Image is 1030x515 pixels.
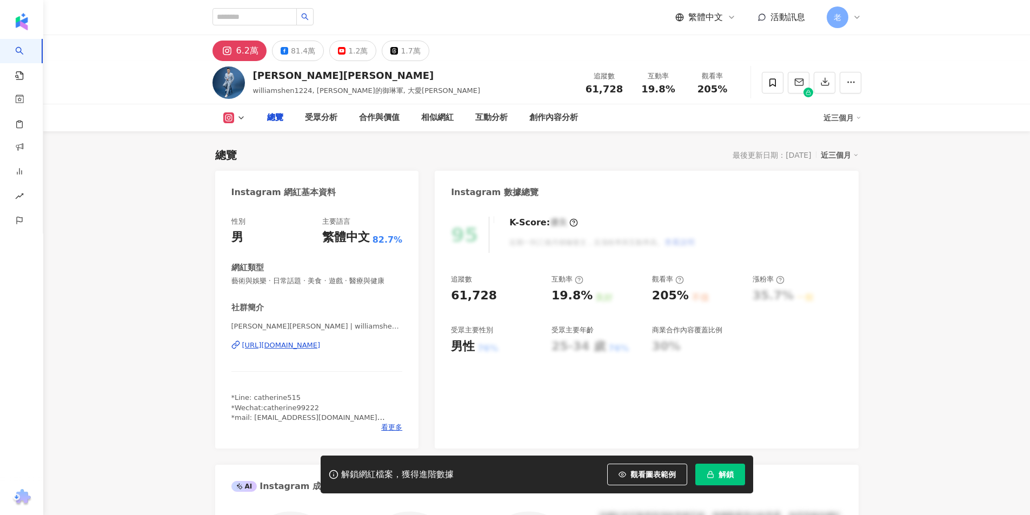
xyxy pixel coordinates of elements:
[451,275,472,284] div: 追蹤數
[584,71,625,82] div: 追蹤數
[652,325,722,335] div: 商業合作內容覆蓋比例
[212,66,245,99] img: KOL Avatar
[451,287,497,304] div: 61,728
[719,470,734,479] span: 解鎖
[821,148,859,162] div: 近三個月
[305,111,337,124] div: 受眾分析
[401,43,420,58] div: 1.7萬
[231,229,243,246] div: 男
[272,41,324,61] button: 81.4萬
[586,83,623,95] span: 61,728
[348,43,368,58] div: 1.2萬
[291,43,315,58] div: 81.4萬
[607,464,687,485] button: 觀看圖表範例
[15,39,37,81] a: search
[551,287,593,304] div: 19.8%
[638,71,679,82] div: 互動率
[834,11,841,23] span: 老
[11,489,32,506] img: chrome extension
[231,262,264,273] div: 網紅類型
[341,469,454,480] div: 解鎖網紅檔案，獲得進階數據
[529,111,578,124] div: 創作內容分析
[551,275,583,284] div: 互動率
[421,111,454,124] div: 相似網紅
[823,109,861,126] div: 近三個月
[770,12,805,22] span: 活動訊息
[322,229,370,246] div: 繁體中文
[231,276,403,286] span: 藝術與娛樂 · 日常話題 · 美食 · 遊戲 · 醫療與健康
[253,86,481,95] span: williamshen1224, [PERSON_NAME]的御琳軍, 大愛[PERSON_NAME]
[231,340,403,350] a: [URL][DOMAIN_NAME]
[231,217,245,226] div: 性別
[373,234,403,246] span: 82.7%
[753,275,785,284] div: 漲粉率
[733,151,811,159] div: 最後更新日期：[DATE]
[13,13,30,30] img: logo icon
[451,325,493,335] div: 受眾主要性別
[381,423,402,432] span: 看更多
[451,186,539,198] div: Instagram 數據總覽
[382,41,429,61] button: 1.7萬
[322,217,350,226] div: 主要語言
[267,111,283,124] div: 總覽
[451,338,475,355] div: 男性
[652,275,684,284] div: 觀看率
[692,71,733,82] div: 觀看率
[242,340,321,350] div: [URL][DOMAIN_NAME]
[15,185,24,210] span: rise
[652,287,689,304] div: 205%
[630,470,676,479] span: 觀看圖表範例
[359,111,400,124] div: 合作與價值
[231,322,403,331] span: [PERSON_NAME][PERSON_NAME] | williamshen1224
[231,393,385,441] span: *Line: catherine515 *Wechat:catherine99222 *mail: [EMAIL_ADDRESS][DOMAIN_NAME] 歡迎工作邀約[PERSON_NAME...
[509,217,578,229] div: K-Score :
[688,11,723,23] span: 繁體中文
[236,43,258,58] div: 6.2萬
[697,84,728,95] span: 205%
[329,41,376,61] button: 1.2萬
[475,111,508,124] div: 互動分析
[301,13,309,21] span: search
[231,186,336,198] div: Instagram 網紅基本資料
[231,302,264,313] div: 社群簡介
[641,84,675,95] span: 19.8%
[215,148,237,163] div: 總覽
[695,464,745,485] button: 解鎖
[212,41,267,61] button: 6.2萬
[551,325,594,335] div: 受眾主要年齡
[253,69,481,82] div: [PERSON_NAME][PERSON_NAME]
